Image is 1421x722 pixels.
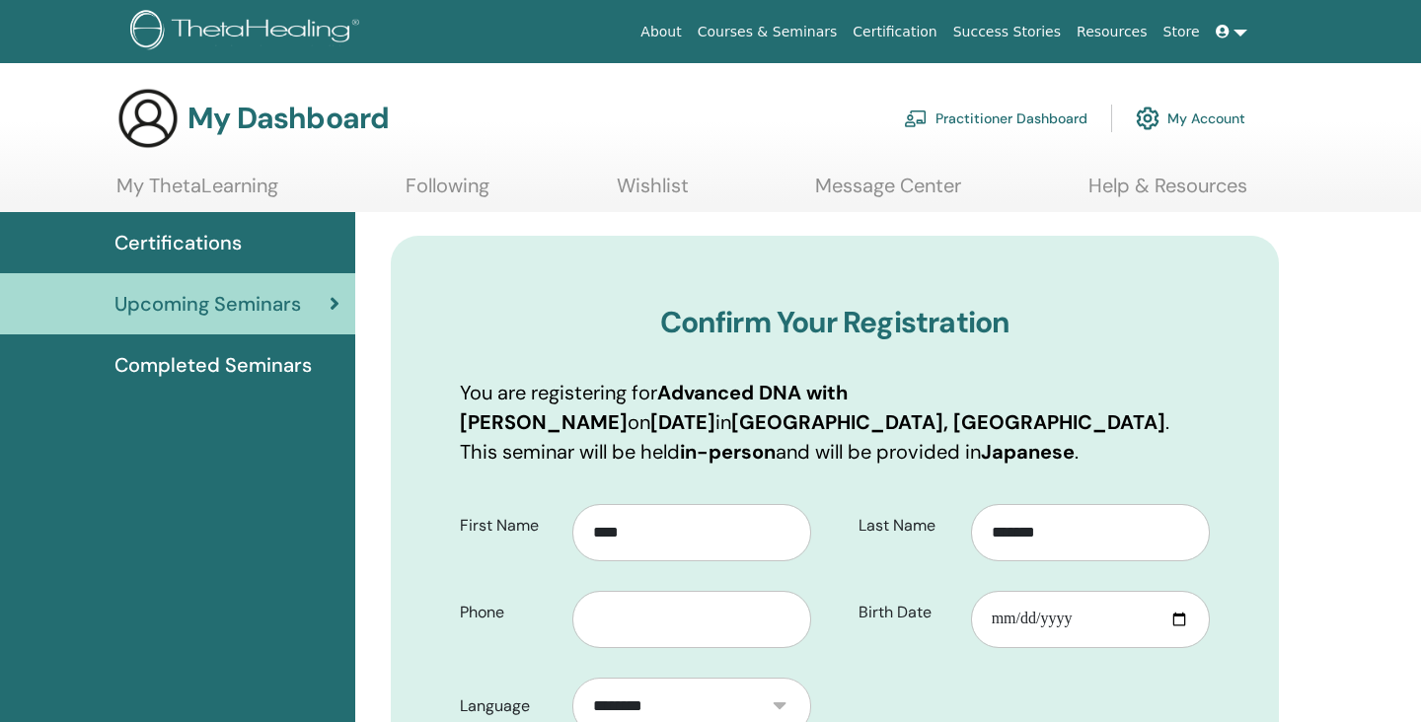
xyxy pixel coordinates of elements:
[904,97,1087,140] a: Practitioner Dashboard
[844,594,971,631] label: Birth Date
[114,289,301,319] span: Upcoming Seminars
[1136,102,1159,135] img: cog.svg
[460,305,1210,340] h3: Confirm Your Registration
[445,507,572,544] label: First Name
[731,409,1165,435] b: [GEOGRAPHIC_DATA], [GEOGRAPHIC_DATA]
[1136,97,1245,140] a: My Account
[690,14,846,50] a: Courses & Seminars
[650,409,715,435] b: [DATE]
[1088,174,1247,212] a: Help & Resources
[633,14,689,50] a: About
[116,174,278,212] a: My ThetaLearning
[815,174,961,212] a: Message Center
[617,174,689,212] a: Wishlist
[406,174,489,212] a: Following
[445,594,572,631] label: Phone
[680,439,776,465] b: in-person
[187,101,389,136] h3: My Dashboard
[116,87,180,150] img: generic-user-icon.jpg
[945,14,1069,50] a: Success Stories
[1156,14,1208,50] a: Store
[460,378,1210,467] p: You are registering for on in . This seminar will be held and will be provided in .
[845,14,944,50] a: Certification
[904,109,928,127] img: chalkboard-teacher.svg
[130,10,366,54] img: logo.png
[114,228,242,257] span: Certifications
[844,507,971,544] label: Last Name
[1069,14,1156,50] a: Resources
[114,350,312,380] span: Completed Seminars
[981,439,1075,465] b: Japanese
